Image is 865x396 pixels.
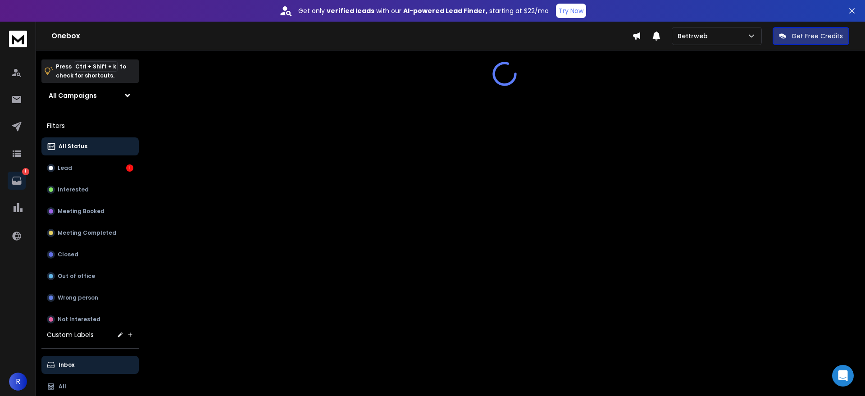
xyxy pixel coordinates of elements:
div: Open Intercom Messenger [832,365,854,387]
button: Meeting Completed [41,224,139,242]
p: Closed [58,251,78,258]
p: Meeting Completed [58,229,116,237]
p: 1 [22,168,29,175]
button: Get Free Credits [773,27,849,45]
button: Interested [41,181,139,199]
p: Interested [58,186,89,193]
p: Bettrweb [678,32,711,41]
p: All [59,383,66,390]
button: Wrong person [41,289,139,307]
p: Not Interested [58,316,100,323]
h1: All Campaigns [49,91,97,100]
button: Out of office [41,267,139,285]
button: R [9,373,27,391]
button: Meeting Booked [41,202,139,220]
p: Get Free Credits [792,32,843,41]
button: Inbox [41,356,139,374]
button: Not Interested [41,310,139,328]
p: Lead [58,164,72,172]
button: Closed [41,246,139,264]
button: All Campaigns [41,86,139,105]
strong: verified leads [327,6,374,15]
p: Wrong person [58,294,98,301]
p: All Status [59,143,87,150]
p: Meeting Booked [58,208,105,215]
h3: Custom Labels [47,330,94,339]
p: Try Now [559,6,583,15]
span: Ctrl + Shift + k [74,61,118,72]
strong: AI-powered Lead Finder, [403,6,487,15]
div: 1 [126,164,133,172]
button: All [41,378,139,396]
h3: Filters [41,119,139,132]
button: Try Now [556,4,586,18]
h1: Onebox [51,31,632,41]
button: All Status [41,137,139,155]
img: logo [9,31,27,47]
a: 1 [8,172,26,190]
button: Lead1 [41,159,139,177]
p: Inbox [59,361,74,369]
p: Press to check for shortcuts. [56,62,126,80]
p: Get only with our starting at $22/mo [298,6,549,15]
p: Out of office [58,273,95,280]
